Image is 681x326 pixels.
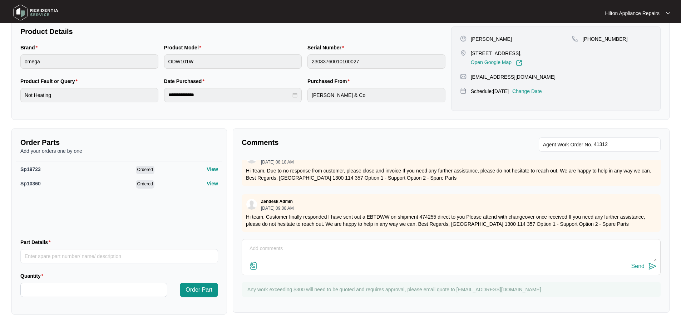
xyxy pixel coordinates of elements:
[20,137,218,147] p: Order Parts
[168,91,291,99] input: Date Purchased
[460,88,467,94] img: map-pin
[307,44,347,51] label: Serial Number
[516,60,522,66] img: Link-External
[207,166,218,173] p: View
[631,263,645,269] div: Send
[20,54,158,69] input: Brand
[648,262,657,271] img: send-icon.svg
[136,166,154,174] span: Ordered
[20,181,41,186] span: Sp10360
[242,137,446,147] p: Comments
[512,88,542,95] p: Change Date
[471,35,512,43] p: [PERSON_NAME]
[605,10,660,17] p: Hilton Appliance Repairs
[20,147,218,155] p: Add your orders one by one
[21,283,167,297] input: Quantity
[164,78,207,85] label: Date Purchased
[471,50,522,57] p: [STREET_ADDRESS],
[20,26,445,37] p: Product Details
[261,206,294,210] p: [DATE] 09:08 AM
[543,140,592,149] span: Agent Work Order No.
[20,88,158,102] input: Product Fault or Query
[20,239,54,246] label: Part Details
[246,167,656,181] p: Hi Team, Due to no response from customer, please close and invoice If you need any further assis...
[11,2,61,23] img: residentia service logo
[249,262,258,270] img: file-attachment-doc.svg
[136,180,154,189] span: Ordered
[307,88,445,102] input: Purchased From
[164,54,302,69] input: Product Model
[261,199,293,204] p: Zendesk Admin
[307,78,352,85] label: Purchased From
[631,262,657,271] button: Send
[20,166,41,172] span: Sp19723
[20,78,80,85] label: Product Fault or Query
[180,283,218,297] button: Order Part
[20,249,218,263] input: Part Details
[207,180,218,187] p: View
[666,11,670,15] img: dropdown arrow
[471,60,522,66] a: Open Google Map
[471,73,556,81] p: [EMAIL_ADDRESS][DOMAIN_NAME]
[186,286,212,294] span: Order Part
[246,213,656,228] p: Hi team, Customer finally responded I have sent out a EBTDWW on shipment 474255 direct to you Ple...
[164,44,204,51] label: Product Model
[583,35,628,43] p: [PHONE_NUMBER]
[20,272,46,279] label: Quantity
[307,54,445,69] input: Serial Number
[471,88,509,95] p: Schedule: [DATE]
[246,199,257,210] img: user.svg
[247,286,657,293] p: Any work exceeding $300 will need to be quoted and requires approval, please email quote to [EMAI...
[594,140,656,149] input: Add Agent Work Order No.
[20,44,40,51] label: Brand
[460,35,467,42] img: user-pin
[460,73,467,80] img: map-pin
[460,50,467,56] img: map-pin
[261,160,294,164] p: [DATE] 08:18 AM
[572,35,578,42] img: map-pin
